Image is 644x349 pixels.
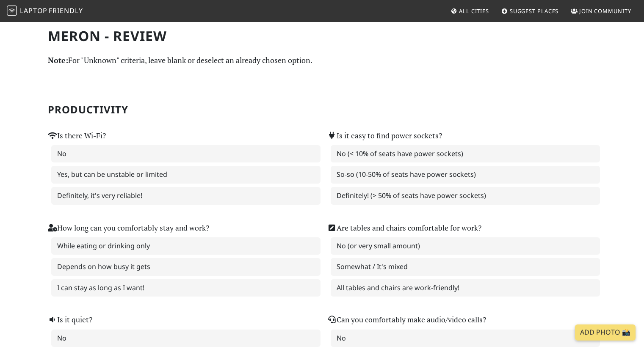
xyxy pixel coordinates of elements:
span: Friendly [49,6,83,15]
label: No (or very small amount) [331,237,600,255]
a: LaptopFriendly LaptopFriendly [7,4,83,19]
label: Is it quiet? [48,314,92,326]
label: I can stay as long as I want! [51,279,321,297]
label: No (< 10% of seats have power sockets) [331,145,600,163]
label: While eating or drinking only [51,237,321,255]
label: No [331,330,600,347]
h2: Productivity [48,104,597,116]
label: Can you comfortably make audio/video calls? [327,314,486,326]
label: Definitely! (> 50% of seats have power sockets) [331,187,600,205]
label: Depends on how busy it gets [51,258,321,276]
label: Are tables and chairs comfortable for work? [327,222,481,234]
h1: Meron - Review [48,28,597,44]
label: How long can you comfortably stay and work? [48,222,209,234]
p: For "Unknown" criteria, leave blank or deselect an already chosen option. [48,54,597,66]
img: LaptopFriendly [7,5,17,16]
label: Somewhat / It's mixed [331,258,600,276]
label: No [51,145,321,163]
a: Suggest Places [498,3,562,19]
label: All tables and chairs are work-friendly! [331,279,600,297]
label: Yes, but can be unstable or limited [51,166,321,184]
span: Suggest Places [510,7,559,15]
span: Join Community [579,7,631,15]
strong: Note: [48,55,68,65]
label: Is it easy to find power sockets? [327,130,442,142]
a: All Cities [447,3,492,19]
a: Join Community [567,3,635,19]
label: Is there Wi-Fi? [48,130,106,142]
span: All Cities [459,7,489,15]
span: Laptop [20,6,47,15]
label: No [51,330,321,347]
label: So-so (10-50% of seats have power sockets) [331,166,600,184]
label: Definitely, it's very reliable! [51,187,321,205]
a: Add Photo 📸 [575,324,636,341]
